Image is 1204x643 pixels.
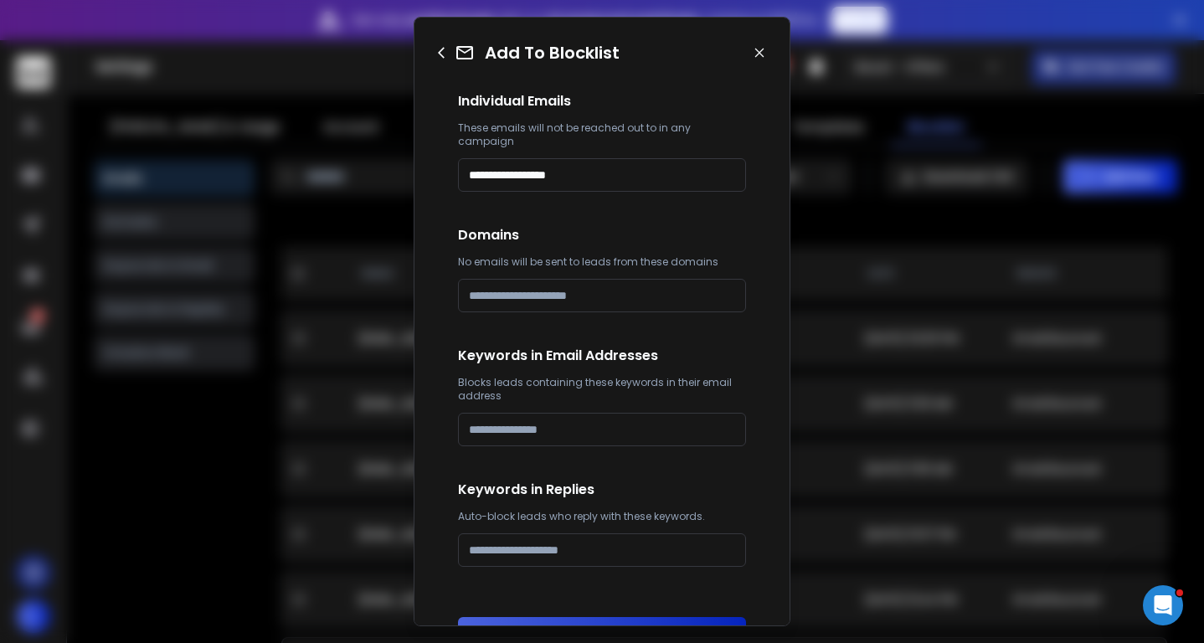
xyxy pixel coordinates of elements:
[485,41,620,64] h1: Add To Blocklist
[458,91,746,111] h1: Individual Emails
[458,480,746,500] h1: Keywords in Replies
[458,121,746,148] p: These emails will not be reached out to in any campaign
[458,510,746,523] p: Auto-block leads who reply with these keywords.
[458,225,746,245] h1: Domains
[1143,585,1183,625] iframe: Intercom live chat
[458,376,746,403] p: Blocks leads containing these keywords in their email address
[458,255,746,269] p: No emails will be sent to leads from these domains
[458,346,746,366] h1: Keywords in Email Addresses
